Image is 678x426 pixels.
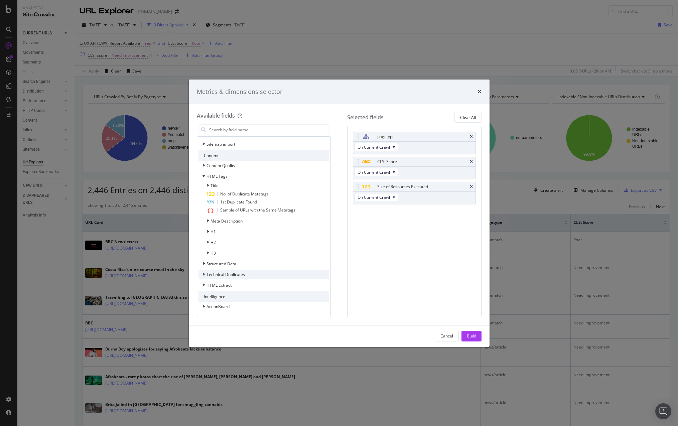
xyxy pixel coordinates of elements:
[189,80,490,347] div: modal
[211,240,216,245] span: H2
[353,132,476,154] div: pagetypetimesOn Current Crawl
[470,185,473,189] div: times
[211,218,243,224] span: Meta Description
[198,150,329,161] div: Content
[220,207,295,213] span: Sample of URLs with the Same Metatags
[207,261,236,267] span: Structured Data
[467,333,476,339] div: Build
[377,183,428,190] div: Size of Resources Executed
[207,304,230,309] span: ActionBoard
[377,133,395,140] div: pagetype
[347,114,384,121] div: Selected fields
[454,112,482,123] button: Clear All
[209,125,329,135] input: Search by field name
[655,403,671,419] div: Open Intercom Messenger
[207,163,235,168] span: Content Quality
[207,173,228,179] span: HTML Tags
[220,191,269,197] span: No. of Duplicate Metatags
[211,183,219,188] span: Title
[461,331,482,341] button: Build
[353,182,476,204] div: Size of Resources ExecutedtimesOn Current Crawl
[353,157,476,179] div: CLS: ScoretimesOn Current Crawl
[197,88,282,96] div: Metrics & dimensions selector
[197,112,235,119] div: Available fields
[377,158,397,165] div: CLS: Score
[220,199,257,205] span: 1st Duplicate Found
[470,160,473,164] div: times
[211,250,216,256] span: H3
[207,272,245,277] span: Technical Duplicates
[355,193,398,201] button: On Current Crawl
[460,115,476,120] div: Clear All
[440,333,453,339] div: Cancel
[358,194,390,200] span: On Current Crawl
[470,135,473,139] div: times
[358,144,390,150] span: On Current Crawl
[198,291,329,302] div: Intelligence
[207,141,235,147] span: Sitemap import
[358,169,390,175] span: On Current Crawl
[355,168,398,176] button: On Current Crawl
[211,229,216,235] span: H1
[478,88,482,96] div: times
[435,331,459,341] button: Cancel
[355,143,398,151] button: On Current Crawl
[207,282,232,288] span: HTML Extract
